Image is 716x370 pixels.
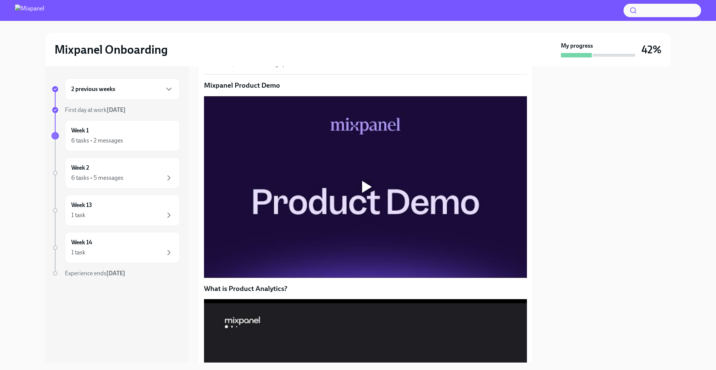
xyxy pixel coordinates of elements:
[71,248,85,257] div: 1 task
[51,120,180,151] a: Week 16 tasks • 2 messages
[71,126,89,135] h6: Week 1
[561,42,593,50] strong: My progress
[204,284,527,294] p: What is Product Analytics?
[51,106,180,114] a: First day at work[DATE]
[51,195,180,226] a: Week 131 task
[15,4,44,16] img: Mixpanel
[65,270,125,277] span: Experience ends
[54,42,168,57] h2: Mixpanel Onboarding
[71,137,123,145] div: 6 tasks • 2 messages
[71,211,85,219] div: 1 task
[51,157,180,189] a: Week 26 tasks • 5 messages
[641,43,662,56] h3: 42%
[71,201,92,209] h6: Week 13
[204,81,527,90] p: Mixpanel Product Demo
[65,78,180,100] div: 2 previous weeks
[107,106,126,113] strong: [DATE]
[71,238,92,247] h6: Week 14
[65,106,126,113] span: First day at work
[51,232,180,263] a: Week 141 task
[71,85,115,93] h6: 2 previous weeks
[106,270,125,277] strong: [DATE]
[71,174,123,182] div: 6 tasks • 5 messages
[71,164,89,172] h6: Week 2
